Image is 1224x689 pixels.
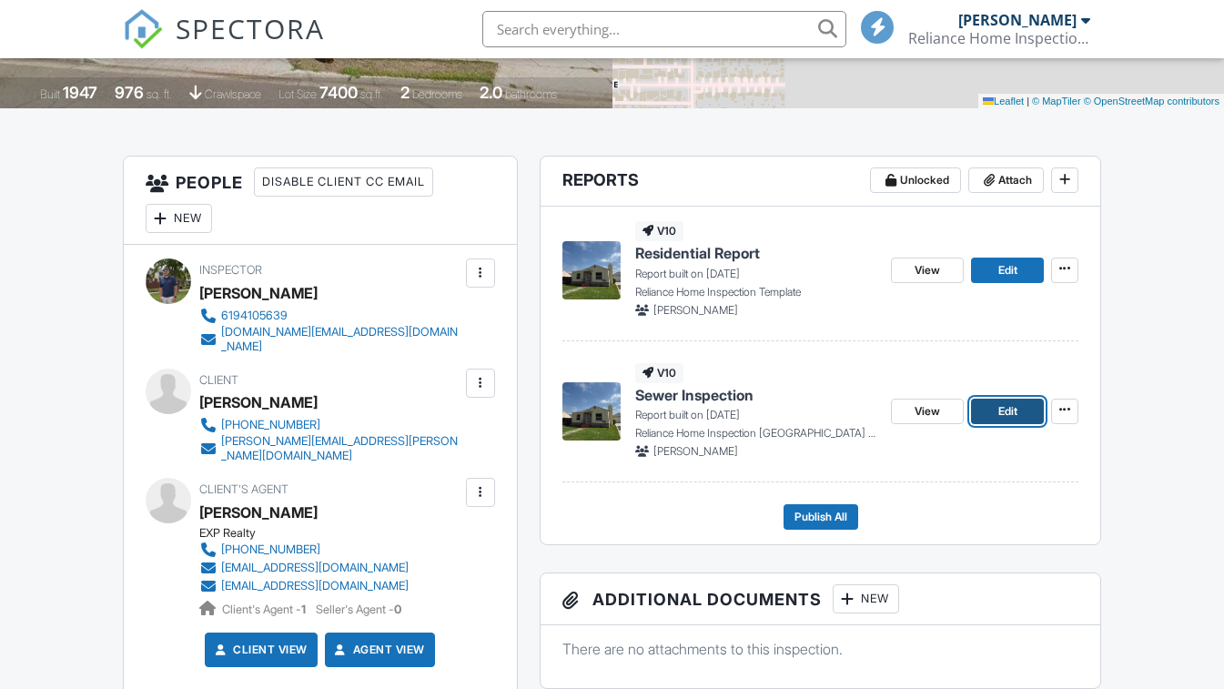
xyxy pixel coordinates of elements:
[124,157,517,245] h3: People
[958,11,1077,29] div: [PERSON_NAME]
[1032,96,1081,106] a: © MapTiler
[1027,96,1029,106] span: |
[199,279,318,307] div: [PERSON_NAME]
[199,499,318,526] a: [PERSON_NAME]
[908,29,1090,47] div: Reliance Home Inspection San Diego
[199,559,409,577] a: [EMAIL_ADDRESS][DOMAIN_NAME]
[199,526,423,541] div: EXP Realty
[222,603,309,616] span: Client's Agent -
[505,87,557,101] span: bathrooms
[412,87,462,101] span: bedrooms
[147,87,172,101] span: sq. ft.
[199,482,288,496] span: Client's Agent
[115,83,144,102] div: 976
[394,603,401,616] strong: 0
[199,541,409,559] a: [PHONE_NUMBER]
[221,418,320,432] div: [PHONE_NUMBER]
[63,83,97,102] div: 1947
[221,542,320,557] div: [PHONE_NUMBER]
[205,87,261,101] span: crawlspace
[221,309,288,323] div: 6194105639
[278,87,317,101] span: Lot Size
[316,603,401,616] span: Seller's Agent -
[199,373,238,387] span: Client
[983,96,1024,106] a: Leaflet
[40,87,60,101] span: Built
[400,83,410,102] div: 2
[319,83,358,102] div: 7400
[221,325,461,354] div: [DOMAIN_NAME][EMAIL_ADDRESS][DOMAIN_NAME]
[221,434,461,463] div: [PERSON_NAME][EMAIL_ADDRESS][PERSON_NAME][DOMAIN_NAME]
[1084,96,1219,106] a: © OpenStreetMap contributors
[482,11,846,47] input: Search everything...
[254,167,433,197] div: Disable Client CC Email
[562,639,1079,659] p: There are no attachments to this inspection.
[480,83,502,102] div: 2.0
[221,561,409,575] div: [EMAIL_ADDRESS][DOMAIN_NAME]
[360,87,383,101] span: sq.ft.
[221,579,409,593] div: [EMAIL_ADDRESS][DOMAIN_NAME]
[199,307,461,325] a: 6194105639
[176,9,325,47] span: SPECTORA
[199,325,461,354] a: [DOMAIN_NAME][EMAIL_ADDRESS][DOMAIN_NAME]
[833,584,899,613] div: New
[199,389,318,416] div: [PERSON_NAME]
[301,603,306,616] strong: 1
[331,641,425,659] a: Agent View
[199,263,262,277] span: Inspector
[211,641,308,659] a: Client View
[123,25,325,63] a: SPECTORA
[199,416,461,434] a: [PHONE_NUMBER]
[541,573,1101,625] h3: Additional Documents
[199,434,461,463] a: [PERSON_NAME][EMAIL_ADDRESS][PERSON_NAME][DOMAIN_NAME]
[123,9,163,49] img: The Best Home Inspection Software - Spectora
[199,577,409,595] a: [EMAIL_ADDRESS][DOMAIN_NAME]
[146,204,212,233] div: New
